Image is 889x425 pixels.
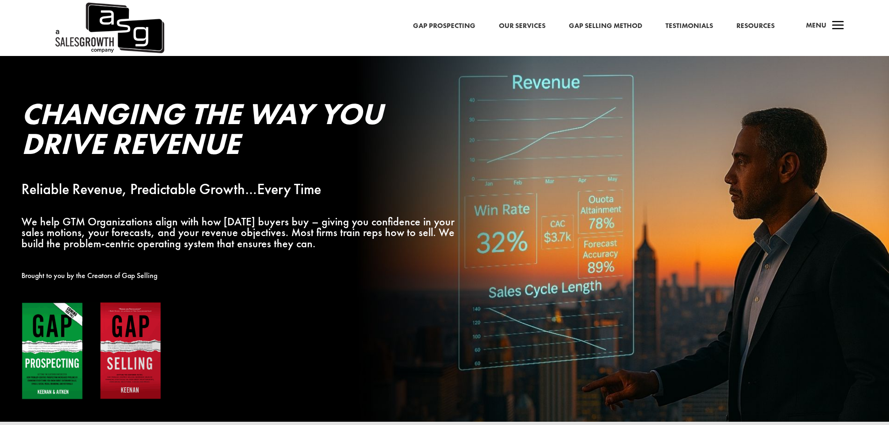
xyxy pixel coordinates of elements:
[413,20,476,32] a: Gap Prospecting
[499,20,546,32] a: Our Services
[21,270,459,281] p: Brought to you by the Creators of Gap Selling
[21,216,459,249] p: We help GTM Organizations align with how [DATE] buyers buy – giving you confidence in your sales ...
[21,302,161,400] img: Gap Books
[829,17,847,35] span: a
[665,20,713,32] a: Testimonials
[736,20,775,32] a: Resources
[21,99,459,163] h2: Changing the Way You Drive Revenue
[21,184,459,195] p: Reliable Revenue, Predictable Growth…Every Time
[806,21,826,30] span: Menu
[569,20,642,32] a: Gap Selling Method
